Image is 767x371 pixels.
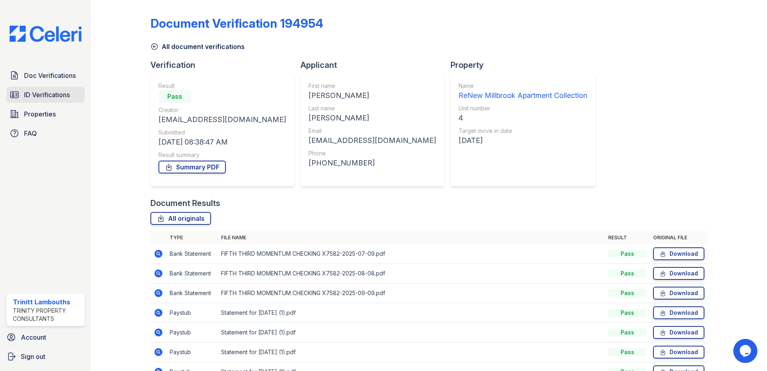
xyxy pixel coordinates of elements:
[300,59,450,71] div: Applicant
[608,269,647,277] div: Pass
[13,297,81,307] div: Trinitt Lambouths
[166,303,218,323] td: Paystub
[166,283,218,303] td: Bank Statement
[733,339,759,363] iframe: chat widget
[459,82,587,90] div: Name
[459,90,587,101] div: ReNew Millbrook Apartment Collection
[24,109,56,119] span: Properties
[653,306,704,319] a: Download
[653,247,704,260] a: Download
[218,244,605,264] td: FIFTH THIRD MOMENTUM CHECKING X7582-2025-07-09.pdf
[218,264,605,283] td: FIFTH THIRD MOMENTUM CHECKING X7582-2025-08-08.pdf
[308,112,436,124] div: [PERSON_NAME]
[158,137,286,148] div: [DATE] 08:38:47 AM
[608,348,647,356] div: Pass
[308,104,436,112] div: Last name
[158,128,286,137] div: Submitted
[459,104,587,112] div: Unit number
[6,106,85,122] a: Properties
[21,332,46,342] span: Account
[166,231,218,244] th: Type
[3,26,88,42] img: CE_Logo_Blue-a8612792a0a2168367f1c8372b55b34899dd931a85d93a1a3d3e32e68fde9ad4.png
[218,283,605,303] td: FIFTH THIRD MOMENTUM CHECKING X7582-2025-09-09.pdf
[166,342,218,362] td: Paystub
[158,106,286,114] div: Creator
[6,87,85,103] a: ID Verifications
[459,82,587,101] a: Name ReNew Millbrook Apartment Collection
[21,352,45,361] span: Sign out
[605,231,650,244] th: Result
[653,267,704,280] a: Download
[158,114,286,125] div: [EMAIL_ADDRESS][DOMAIN_NAME]
[24,71,76,80] span: Doc Verifications
[158,82,286,90] div: Result
[459,127,587,135] div: Target move in date
[308,127,436,135] div: Email
[166,244,218,264] td: Bank Statement
[166,323,218,342] td: Paystub
[13,307,81,323] div: Trinity Property Consultants
[150,212,211,225] a: All originals
[158,90,191,103] div: Pass
[24,128,37,138] span: FAQ
[308,157,436,169] div: [PHONE_NUMBER]
[308,135,436,146] div: [EMAIL_ADDRESS][DOMAIN_NAME]
[166,264,218,283] td: Bank Statement
[150,198,220,209] div: Document Results
[24,90,70,100] span: ID Verifications
[308,149,436,157] div: Phone
[459,135,587,146] div: [DATE]
[3,349,88,365] a: Sign out
[608,309,647,317] div: Pass
[218,231,605,244] th: File name
[450,59,602,71] div: Property
[150,59,300,71] div: Verification
[150,42,245,51] a: All document verifications
[150,16,323,31] div: Document Verification 194954
[3,329,88,345] a: Account
[218,323,605,342] td: Statement for [DATE] (1).pdf
[158,151,286,159] div: Result summary
[158,161,226,173] a: Summary PDF
[308,82,436,90] div: First name
[608,250,647,258] div: Pass
[653,287,704,300] a: Download
[653,326,704,339] a: Download
[6,125,85,141] a: FAQ
[459,112,587,124] div: 4
[608,289,647,297] div: Pass
[218,342,605,362] td: Statement for [DATE] (1).pdf
[308,90,436,101] div: [PERSON_NAME]
[650,231,708,244] th: Original file
[608,328,647,336] div: Pass
[6,67,85,84] a: Doc Verifications
[218,303,605,323] td: Statement for [DATE] (1).pdf
[653,346,704,359] a: Download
